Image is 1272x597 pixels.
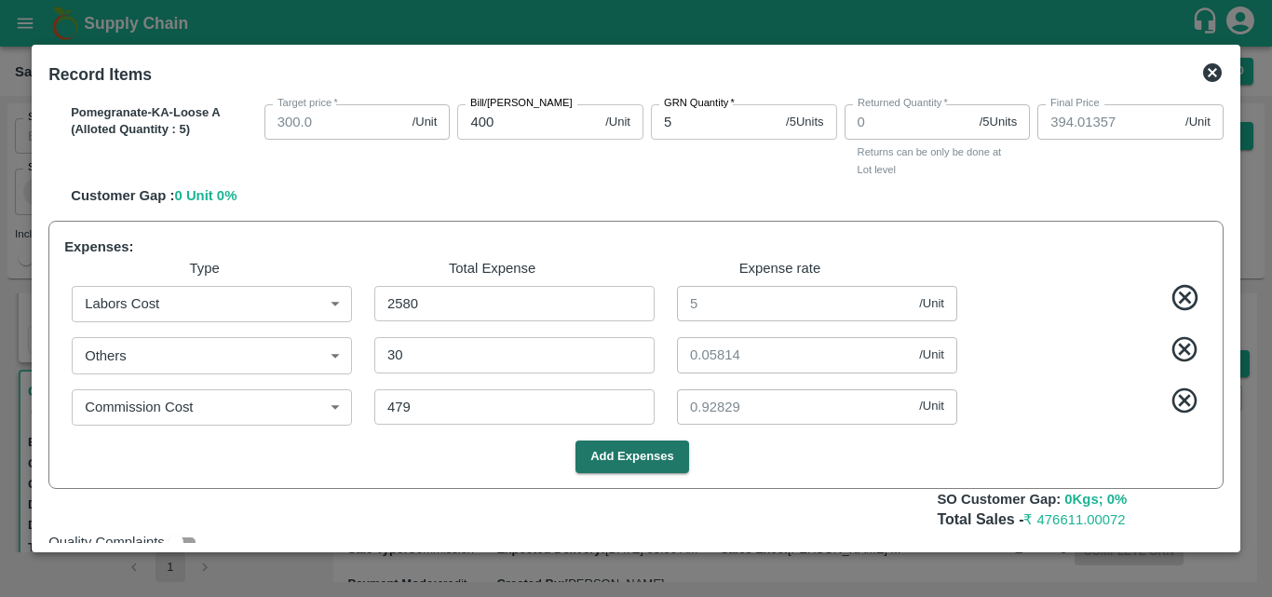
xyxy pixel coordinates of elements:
b: Total Sales - [937,511,1125,527]
span: Quality Complaints [48,532,165,552]
b: Record Items [48,65,152,84]
span: 0 Kgs; 0 % [1064,492,1127,507]
p: Expense rate [640,258,920,278]
span: Customer Gap : [71,188,174,203]
label: GRN Quantity [664,96,735,111]
label: Final Price [1050,96,1100,111]
span: 0 Unit 0 % [175,188,237,203]
span: ₹ 476611.00072 [1023,512,1125,527]
p: (Alloted Quantity : 5 ) [71,121,257,139]
p: Pomegranate-KA-Loose A [71,104,257,122]
span: Expenses: [64,239,133,254]
span: / 5 Units [980,114,1017,131]
p: Labors Cost [85,293,159,314]
label: Returned Quantity [858,96,948,111]
b: SO Customer Gap: [937,492,1061,507]
p: Total Expense [352,258,632,278]
input: Final Price [1037,104,1178,140]
span: / 5 Units [786,114,823,131]
button: Add Expenses [575,441,689,473]
span: /Unit [413,114,438,131]
label: Target price [277,96,338,111]
span: /Unit [919,295,944,313]
span: /Unit [919,398,944,415]
span: /Unit [605,114,630,131]
p: Others [85,346,127,366]
input: 0 [845,104,972,140]
input: 0.0 [264,104,405,140]
p: Type [64,258,345,278]
p: Returns can be only be done at Lot level [858,143,1018,178]
span: /Unit [919,346,944,364]
p: Commission Cost [85,397,193,417]
label: Bill/[PERSON_NAME] [470,96,573,111]
span: /Unit [1185,114,1211,131]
